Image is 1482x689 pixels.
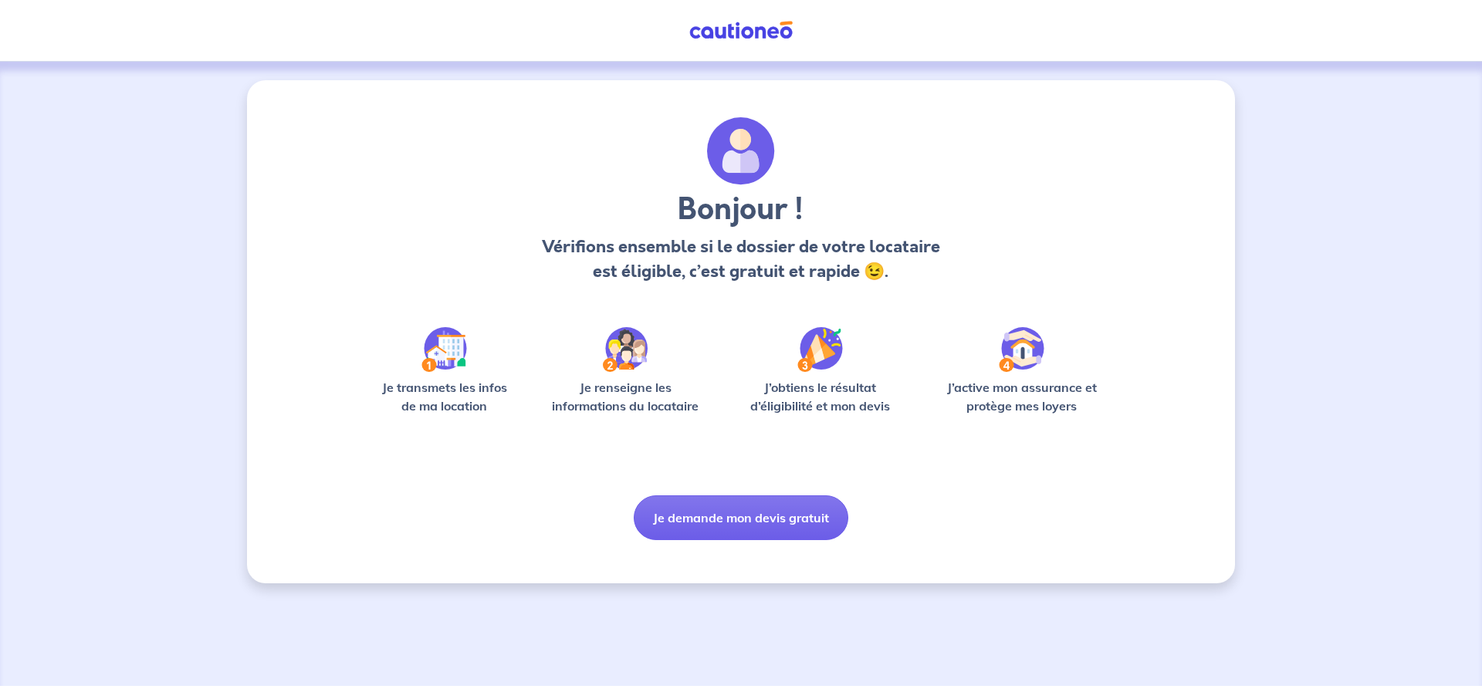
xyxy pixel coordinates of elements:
button: Je demande mon devis gratuit [634,495,848,540]
h3: Bonjour ! [537,191,944,228]
p: J’obtiens le résultat d’éligibilité et mon devis [733,378,908,415]
img: Cautioneo [683,21,799,40]
p: Je renseigne les informations du locataire [543,378,709,415]
img: /static/f3e743aab9439237c3e2196e4328bba9/Step-3.svg [797,327,843,372]
p: Vérifions ensemble si le dossier de votre locataire est éligible, c’est gratuit et rapide 😉. [537,235,944,284]
img: archivate [707,117,775,185]
p: Je transmets les infos de ma location [370,378,518,415]
p: J’active mon assurance et protège mes loyers [932,378,1111,415]
img: /static/c0a346edaed446bb123850d2d04ad552/Step-2.svg [603,327,648,372]
img: /static/90a569abe86eec82015bcaae536bd8e6/Step-1.svg [421,327,467,372]
img: /static/bfff1cf634d835d9112899e6a3df1a5d/Step-4.svg [999,327,1044,372]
